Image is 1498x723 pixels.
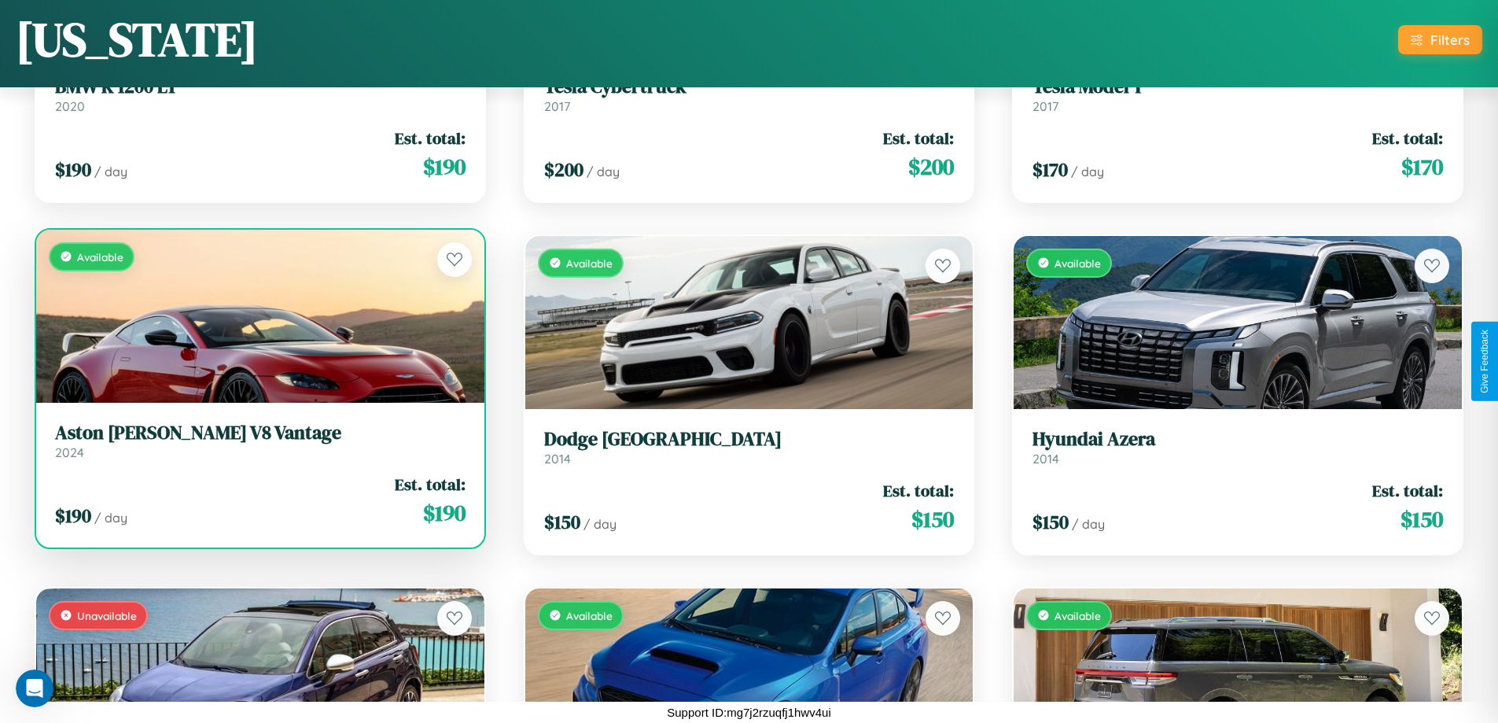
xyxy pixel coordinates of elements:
[16,7,258,72] h1: [US_STATE]
[544,98,570,114] span: 2017
[1032,157,1068,183] span: $ 170
[1054,256,1101,270] span: Available
[1032,451,1059,467] span: 2014
[883,127,954,149] span: Est. total:
[55,422,466,460] a: Aston [PERSON_NAME] V8 Vantage2024
[911,504,954,535] span: $ 150
[1479,330,1490,393] div: Give Feedback
[1032,76,1443,98] h3: Tesla Model Y
[587,164,620,179] span: / day
[1372,479,1443,502] span: Est. total:
[55,422,466,444] h3: Aston [PERSON_NAME] V8 Vantage
[77,250,123,264] span: Available
[566,609,613,622] span: Available
[55,503,91,529] span: $ 190
[1032,428,1443,467] a: Hyundai Azera2014
[395,473,466,496] span: Est. total:
[16,670,53,707] iframe: Intercom live chat
[544,451,571,467] span: 2014
[1401,151,1443,183] span: $ 170
[1430,31,1470,48] div: Filters
[544,157,583,183] span: $ 200
[423,151,466,183] span: $ 190
[55,444,84,460] span: 2024
[55,76,466,98] h3: BMW K 1200 LT
[1400,504,1443,535] span: $ 150
[1032,428,1443,451] h3: Hyundai Azera
[1398,25,1482,54] button: Filters
[55,157,91,183] span: $ 190
[1032,98,1058,114] span: 2017
[667,702,830,723] p: Support ID: mg7j2rzuqfj1hwv4ui
[1071,164,1104,179] span: / day
[908,151,954,183] span: $ 200
[1072,516,1105,532] span: / day
[55,98,85,114] span: 2020
[1032,76,1443,114] a: Tesla Model Y2017
[566,256,613,270] span: Available
[94,164,127,179] span: / day
[544,76,955,114] a: Tesla Cybertruck2017
[55,76,466,114] a: BMW K 1200 LT2020
[544,509,580,535] span: $ 150
[883,479,954,502] span: Est. total:
[94,510,127,526] span: / day
[423,497,466,529] span: $ 190
[77,609,137,622] span: Unavailable
[544,76,955,98] h3: Tesla Cybertruck
[1372,127,1443,149] span: Est. total:
[583,516,616,532] span: / day
[1032,509,1069,535] span: $ 150
[544,428,955,451] h3: Dodge [GEOGRAPHIC_DATA]
[1054,609,1101,622] span: Available
[395,127,466,149] span: Est. total:
[544,428,955,467] a: Dodge [GEOGRAPHIC_DATA]2014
